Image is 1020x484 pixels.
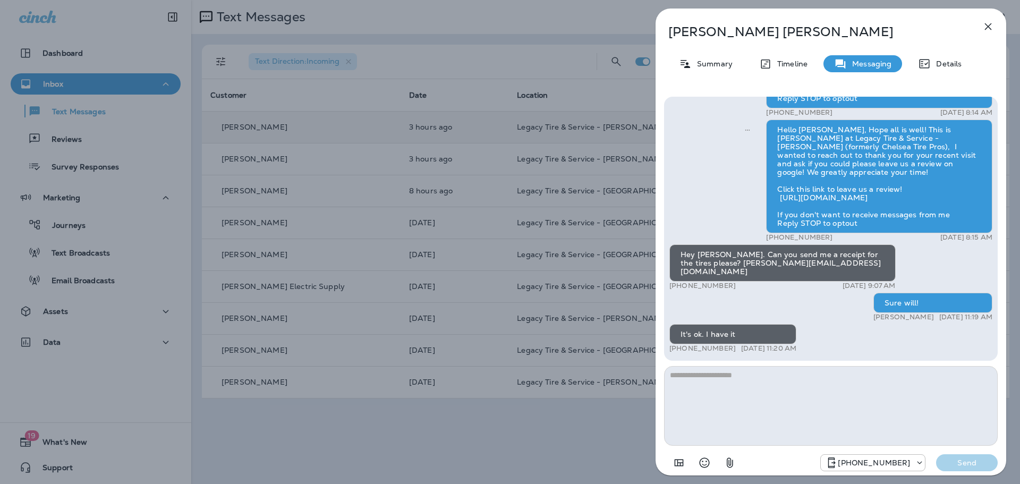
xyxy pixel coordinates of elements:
p: [PERSON_NAME] [873,313,934,321]
p: [DATE] 11:19 AM [939,313,992,321]
div: It's ok. I have it [669,324,796,344]
p: [DATE] 9:07 AM [843,282,896,290]
span: Sent [745,124,750,134]
p: [PHONE_NUMBER] [766,233,832,242]
p: [PHONE_NUMBER] [766,108,832,117]
button: Add in a premade template [668,452,690,473]
p: [DATE] 8:14 AM [940,108,992,117]
p: Details [931,60,962,68]
button: Select an emoji [694,452,715,473]
div: +1 (205) 606-2088 [821,456,925,469]
p: [DATE] 8:15 AM [940,233,992,242]
p: Messaging [847,60,891,68]
p: Summary [692,60,733,68]
p: [PHONE_NUMBER] [669,282,736,290]
p: [PERSON_NAME] [PERSON_NAME] [668,24,958,39]
p: [DATE] 11:20 AM [741,344,796,353]
div: Hey [PERSON_NAME]. Can you send me a receipt for the tires please? [PERSON_NAME][EMAIL_ADDRESS][D... [669,244,896,282]
p: Timeline [772,60,807,68]
p: [PHONE_NUMBER] [838,458,910,467]
p: [PHONE_NUMBER] [669,344,736,353]
div: Sure will! [873,293,992,313]
div: Hello [PERSON_NAME], Hope all is well! This is [PERSON_NAME] at Legacy Tire & Service - [PERSON_N... [766,120,992,233]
